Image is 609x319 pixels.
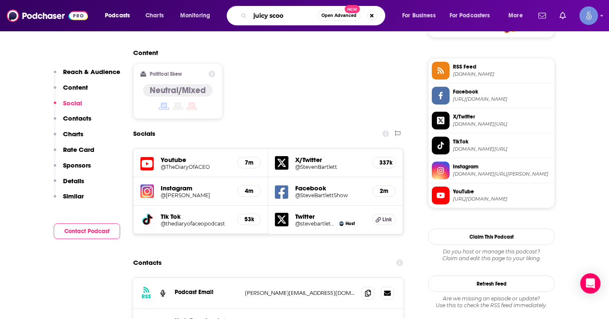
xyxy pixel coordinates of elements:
[339,221,344,226] img: Steven Bartlett
[372,214,396,225] a: Link
[579,6,598,25] span: Logged in as Spiral5-G1
[295,192,365,198] a: @SteveBartlettShow
[453,196,551,202] span: https://www.youtube.com/@TheDiaryOfACEO
[244,216,254,223] h5: 53k
[140,184,154,198] img: iconImage
[244,187,254,195] h5: 4m
[428,248,555,262] div: Claim and edit this page to your liking.
[63,99,82,107] p: Social
[63,177,84,185] p: Details
[174,9,221,22] button: open menu
[428,228,555,245] button: Claim This Podcast
[161,184,230,192] h5: Instagram
[295,220,336,227] h5: @stevebartlettsc
[379,187,389,195] h5: 2m
[175,289,238,296] p: Podcast Email
[140,9,169,22] a: Charts
[432,62,551,80] a: RSS Feed[DOMAIN_NAME]
[295,164,365,170] a: @StevenBartlett
[453,146,551,152] span: tiktok.com/@thediaryofaceopodcast
[453,113,551,121] span: X/Twitter
[54,177,84,192] button: Details
[54,114,91,130] button: Contacts
[54,83,88,99] button: Content
[54,223,120,239] button: Contact Podcast
[7,8,88,24] img: Podchaser - Follow, Share and Rate Podcasts
[54,161,91,177] button: Sponsors
[295,156,365,164] h5: X/Twitter
[379,159,389,166] h5: 337k
[321,14,357,18] span: Open Advanced
[180,10,210,22] span: Monitoring
[502,9,533,22] button: open menu
[346,221,355,226] span: Host
[432,112,551,129] a: X/Twitter[DOMAIN_NAME][URL]
[432,187,551,204] a: YouTube[URL][DOMAIN_NAME]
[133,49,396,57] h2: Content
[453,71,551,77] span: feeds.megaphone.fm
[402,10,436,22] span: For Business
[535,8,549,23] a: Show notifications dropdown
[145,10,164,22] span: Charts
[63,192,84,200] p: Similar
[453,138,551,146] span: TikTok
[345,5,360,13] span: New
[54,130,83,146] button: Charts
[579,6,598,25] img: User Profile
[453,188,551,195] span: YouTube
[161,192,230,198] a: @[PERSON_NAME]
[453,171,551,177] span: instagram.com/steven
[150,71,182,77] h2: Political Skew
[161,220,230,227] a: @thediaryofaceopodcast
[318,11,360,21] button: Open AdvancedNew
[432,87,551,104] a: Facebook[URL][DOMAIN_NAME]
[295,212,365,220] h5: Twitter
[99,9,141,22] button: open menu
[432,137,551,154] a: TikTok[DOMAIN_NAME][URL]
[105,10,130,22] span: Podcasts
[428,248,555,255] span: Do you host or manage this podcast?
[453,88,551,96] span: Facebook
[150,85,206,96] h4: Neutral/Mixed
[133,126,155,142] h2: Socials
[580,273,601,294] div: Open Intercom Messenger
[428,295,555,309] div: Are we missing an episode or update? Use this to check the RSS feed immediately.
[161,212,230,220] h5: Tik Tok
[63,130,83,138] p: Charts
[453,63,551,71] span: RSS Feed
[428,275,555,292] button: Refresh Feed
[161,164,230,170] a: @TheDiaryOfACEO
[54,68,120,83] button: Reach & Audience
[54,99,82,115] button: Social
[432,162,551,179] a: Instagram[DOMAIN_NAME][URL][PERSON_NAME]
[63,83,88,91] p: Content
[556,8,569,23] a: Show notifications dropdown
[235,6,393,25] div: Search podcasts, credits, & more...
[63,161,91,169] p: Sponsors
[382,216,392,223] span: Link
[142,293,151,300] h3: RSS
[579,6,598,25] button: Show profile menu
[295,184,365,192] h5: Facebook
[453,163,551,170] span: Instagram
[63,146,94,154] p: Rate Card
[133,255,162,271] h2: Contacts
[508,10,523,22] span: More
[63,114,91,122] p: Contacts
[245,289,355,297] p: [PERSON_NAME][EMAIL_ADDRESS][DOMAIN_NAME]
[396,9,446,22] button: open menu
[244,159,254,166] h5: 7m
[250,9,318,22] input: Search podcasts, credits, & more...
[63,68,120,76] p: Reach & Audience
[450,10,490,22] span: For Podcasters
[444,9,502,22] button: open menu
[161,156,230,164] h5: Youtube
[54,192,84,208] button: Similar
